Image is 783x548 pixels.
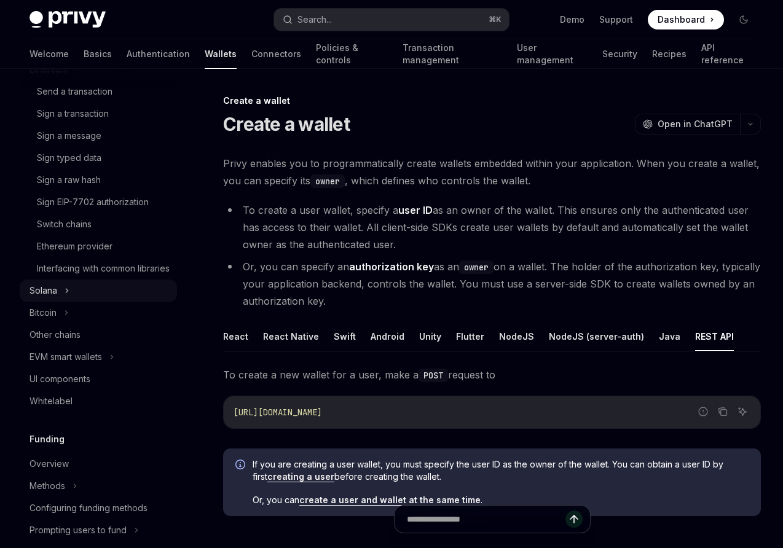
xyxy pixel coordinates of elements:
span: If you are creating a user wallet, you must specify the user ID as the owner of the wallet. You c... [253,458,749,483]
a: Sign EIP-7702 authorization [20,191,177,213]
div: Sign a raw hash [37,173,101,187]
div: EVM smart wallets [30,350,102,364]
button: Copy the contents from the code block [715,404,731,420]
a: UI components [20,368,177,390]
div: Other chains [30,327,81,342]
strong: user ID [398,204,433,216]
div: Configuring funding methods [30,501,148,515]
button: React Native [263,322,319,351]
div: Methods [30,479,65,493]
div: Bitcoin [30,305,57,320]
h1: Create a wallet [223,113,350,135]
a: API reference [701,39,753,69]
a: Sign a raw hash [20,169,177,191]
button: Open in ChatGPT [635,114,740,135]
span: ⌘ K [489,15,502,25]
a: Recipes [652,39,687,69]
a: Switch chains [20,213,177,235]
span: [URL][DOMAIN_NAME] [234,407,322,418]
button: Flutter [456,322,484,351]
li: Or, you can specify an as an on a wallet. The holder of the authorization key, typically your app... [223,258,761,310]
button: Toggle dark mode [734,10,753,29]
svg: Info [235,460,248,472]
a: Configuring funding methods [20,497,177,519]
span: Privy enables you to programmatically create wallets embedded within your application. When you c... [223,155,761,189]
a: Security [602,39,637,69]
button: Java [659,322,680,351]
button: Unity [419,322,441,351]
div: Sign a message [37,128,101,143]
img: dark logo [30,11,106,28]
div: Search... [297,12,332,27]
div: Interfacing with common libraries [37,261,170,276]
button: Search...⌘K [274,9,509,31]
span: Dashboard [658,14,705,26]
div: Sign typed data [37,151,101,165]
a: create a user and wallet at the same time [299,495,481,506]
div: Sign EIP-7702 authorization [37,195,149,209]
a: Dashboard [648,10,724,29]
a: creating a user [267,471,334,482]
span: Or, you can . [253,494,749,506]
a: Sign a transaction [20,103,177,125]
a: Welcome [30,39,69,69]
span: Open in ChatGPT [658,118,733,130]
button: Swift [334,322,356,351]
div: Whitelabel [30,394,73,409]
a: Wallets [205,39,237,69]
div: Ethereum provider [37,239,112,254]
strong: authorization key [349,260,434,273]
a: Other chains [20,324,177,346]
a: Send a transaction [20,80,177,103]
a: Connectors [251,39,301,69]
div: Send a transaction [37,84,112,99]
li: To create a user wallet, specify a as an owner of the wallet. This ensures only the authenticated... [223,202,761,253]
div: Sign a transaction [37,106,109,121]
div: Create a wallet [223,95,761,107]
button: React [223,322,248,351]
button: Ask AI [734,404,750,420]
h5: Funding [30,432,65,447]
button: REST API [695,322,734,351]
div: UI components [30,372,90,386]
div: Prompting users to fund [30,523,127,538]
button: NodeJS (server-auth) [549,322,644,351]
button: NodeJS [499,322,534,351]
a: Basics [84,39,112,69]
a: Overview [20,453,177,475]
a: Sign typed data [20,147,177,169]
button: Android [371,322,404,351]
div: Overview [30,456,69,471]
div: Solana [30,283,57,298]
a: Whitelabel [20,390,177,412]
span: To create a new wallet for a user, make a request to [223,366,761,383]
a: Sign a message [20,125,177,147]
a: User management [517,39,588,69]
a: Policies & controls [316,39,388,69]
code: POST [419,369,448,382]
code: owner [310,174,345,188]
a: Support [599,14,633,26]
a: Ethereum provider [20,235,177,257]
a: Interfacing with common libraries [20,257,177,280]
a: Authentication [127,39,190,69]
button: Send message [565,511,583,528]
a: Demo [560,14,584,26]
a: Transaction management [403,39,502,69]
code: owner [459,260,494,274]
button: Report incorrect code [695,404,711,420]
div: Switch chains [37,217,92,232]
